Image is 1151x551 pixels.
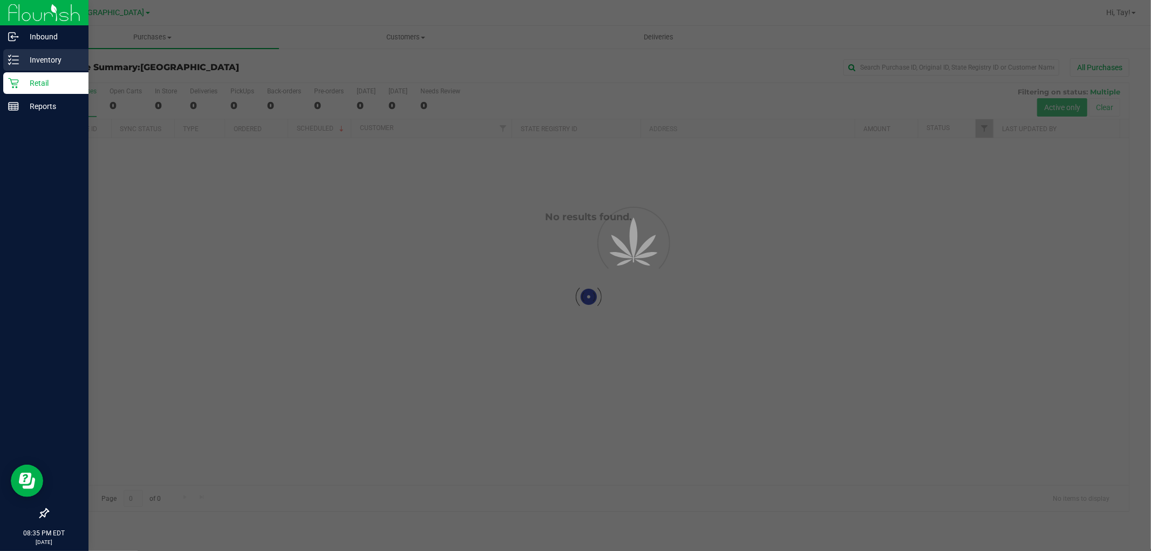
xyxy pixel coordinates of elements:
[8,31,19,42] inline-svg: Inbound
[8,78,19,89] inline-svg: Retail
[19,53,84,66] p: Inventory
[19,77,84,90] p: Retail
[5,528,84,538] p: 08:35 PM EDT
[8,101,19,112] inline-svg: Reports
[19,30,84,43] p: Inbound
[11,465,43,497] iframe: Resource center
[8,55,19,65] inline-svg: Inventory
[5,538,84,546] p: [DATE]
[19,100,84,113] p: Reports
